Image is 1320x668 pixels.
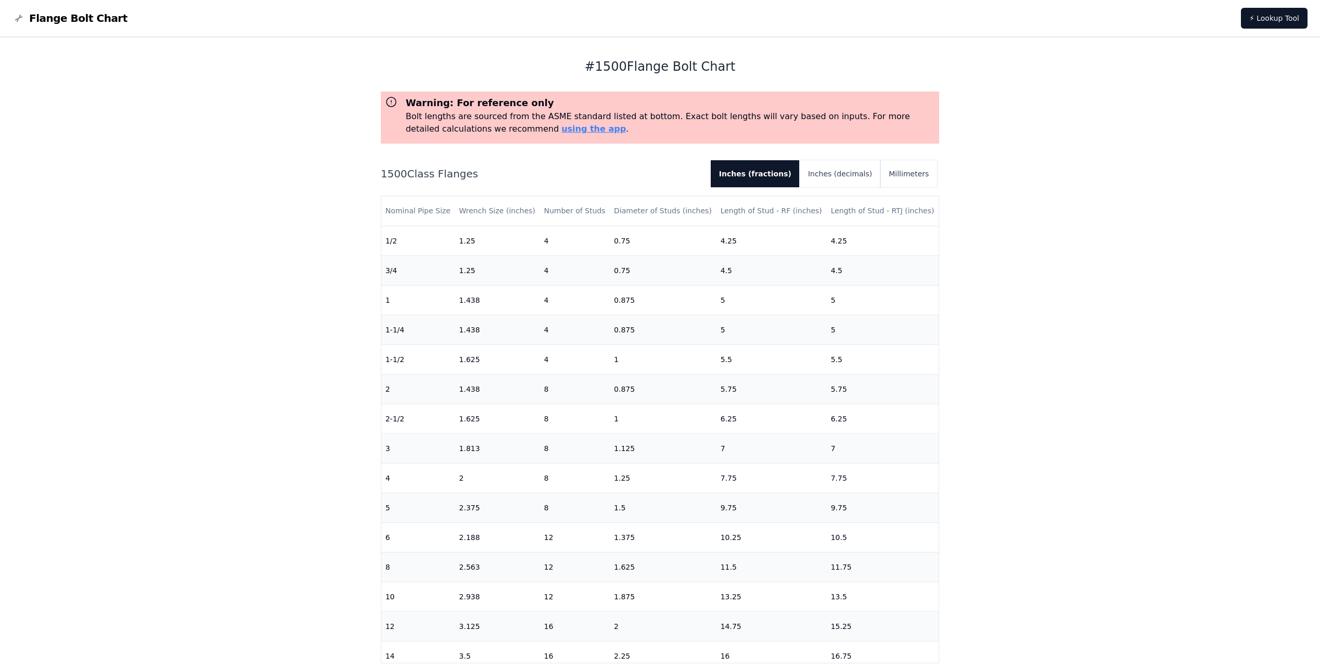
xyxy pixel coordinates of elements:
[455,196,540,226] th: Wrench Size (inches)
[540,285,610,315] td: 4
[716,552,827,582] td: 11.5
[540,611,610,641] td: 16
[540,552,610,582] td: 12
[455,611,540,641] td: 3.125
[610,522,716,552] td: 1.375
[827,493,939,522] td: 9.75
[610,582,716,611] td: 1.875
[610,404,716,433] td: 1
[455,522,540,552] td: 2.188
[455,404,540,433] td: 1.625
[716,433,827,463] td: 7
[827,611,939,641] td: 15.25
[455,374,540,404] td: 1.438
[455,315,540,344] td: 1.438
[800,160,880,187] button: Inches (decimals)
[716,196,827,226] th: Length of Stud - RF (inches)
[716,255,827,285] td: 4.5
[540,226,610,255] td: 4
[610,255,716,285] td: 0.75
[827,582,939,611] td: 13.5
[716,315,827,344] td: 5
[381,552,455,582] td: 8
[540,433,610,463] td: 8
[381,582,455,611] td: 10
[381,226,455,255] td: 1/2
[381,374,455,404] td: 2
[381,196,455,226] th: Nominal Pipe Size
[716,344,827,374] td: 5.5
[610,315,716,344] td: 0.875
[827,463,939,493] td: 7.75
[406,110,935,135] p: Bolt lengths are sourced from the ASME standard listed at bottom. Exact bolt lengths will vary ba...
[1241,8,1308,29] a: ⚡ Lookup Tool
[406,96,935,110] h3: Warning: For reference only
[610,196,716,226] th: Diameter of Studs (inches)
[610,552,716,582] td: 1.625
[610,493,716,522] td: 1.5
[716,404,827,433] td: 6.25
[381,285,455,315] td: 1
[716,463,827,493] td: 7.75
[540,493,610,522] td: 8
[29,11,127,25] span: Flange Bolt Chart
[610,226,716,255] td: 0.75
[381,433,455,463] td: 3
[827,522,939,552] td: 10.5
[827,255,939,285] td: 4.5
[381,522,455,552] td: 6
[716,285,827,315] td: 5
[381,493,455,522] td: 5
[455,285,540,315] td: 1.438
[610,374,716,404] td: 0.875
[455,226,540,255] td: 1.25
[455,344,540,374] td: 1.625
[381,404,455,433] td: 2-1/2
[827,404,939,433] td: 6.25
[827,433,939,463] td: 7
[610,611,716,641] td: 2
[381,611,455,641] td: 12
[540,463,610,493] td: 8
[540,255,610,285] td: 4
[381,255,455,285] td: 3/4
[381,58,940,75] h1: # 1500 Flange Bolt Chart
[610,463,716,493] td: 1.25
[716,611,827,641] td: 14.75
[827,226,939,255] td: 4.25
[540,522,610,552] td: 12
[716,522,827,552] td: 10.25
[12,11,127,25] a: Flange Bolt Chart LogoFlange Bolt Chart
[716,582,827,611] td: 13.25
[610,285,716,315] td: 0.875
[610,344,716,374] td: 1
[540,374,610,404] td: 8
[827,552,939,582] td: 11.75
[610,433,716,463] td: 1.125
[716,493,827,522] td: 9.75
[540,315,610,344] td: 4
[540,344,610,374] td: 4
[540,404,610,433] td: 8
[711,160,800,187] button: Inches (fractions)
[455,463,540,493] td: 2
[827,374,939,404] td: 5.75
[540,196,610,226] th: Number of Studs
[455,552,540,582] td: 2.563
[540,582,610,611] td: 12
[827,315,939,344] td: 5
[561,124,626,134] a: using the app
[381,166,702,181] h2: 1500 Class Flanges
[455,433,540,463] td: 1.813
[381,344,455,374] td: 1-1/2
[827,196,939,226] th: Length of Stud - RTJ (inches)
[880,160,937,187] button: Millimeters
[455,255,540,285] td: 1.25
[455,582,540,611] td: 2.938
[381,463,455,493] td: 4
[455,493,540,522] td: 2.375
[716,374,827,404] td: 5.75
[716,226,827,255] td: 4.25
[827,285,939,315] td: 5
[12,12,25,24] img: Flange Bolt Chart Logo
